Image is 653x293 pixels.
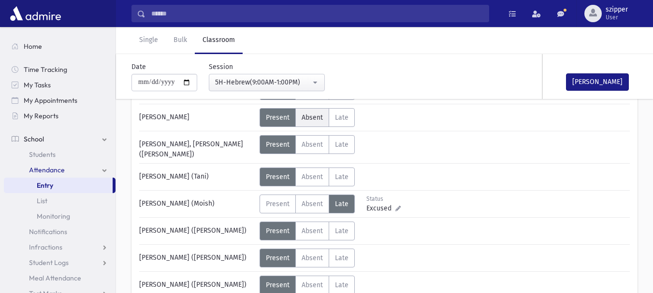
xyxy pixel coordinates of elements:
span: Absent [302,254,323,262]
span: Late [335,227,348,235]
img: AdmirePro [8,4,63,23]
span: Excused [366,203,395,213]
span: Late [335,173,348,181]
span: Attendance [29,166,65,174]
span: Late [335,140,348,149]
span: List [37,196,47,205]
label: Session [209,62,233,72]
span: Notifications [29,227,67,236]
span: Present [266,227,290,235]
div: AttTypes [260,195,355,213]
span: User [606,14,628,21]
span: szipper [606,6,628,14]
span: Present [266,281,290,289]
a: Monitoring [4,209,116,224]
a: Time Tracking [4,62,116,77]
a: Student Logs [4,255,116,270]
a: Bulk [166,27,195,54]
a: My Tasks [4,77,116,93]
a: Home [4,39,116,54]
span: Absent [302,281,323,289]
a: Students [4,147,116,162]
div: AttTypes [260,167,355,186]
span: Present [266,173,290,181]
span: School [24,135,44,143]
a: Classroom [195,27,243,54]
a: My Reports [4,108,116,124]
div: [PERSON_NAME] (Tani) [134,167,260,186]
span: Present [266,254,290,262]
a: School [4,131,116,147]
a: Single [131,27,166,54]
span: Meal Attendance [29,274,81,282]
div: [PERSON_NAME], [PERSON_NAME] ([PERSON_NAME]) [134,135,260,159]
span: Late [335,200,348,208]
a: Meal Attendance [4,270,116,286]
span: Absent [302,140,323,149]
span: Student Logs [29,258,69,267]
span: Entry [37,181,53,190]
div: 5H-Hebrew(9:00AM-1:00PM) [215,77,311,87]
span: Absent [302,173,323,181]
span: Time Tracking [24,65,67,74]
span: Home [24,42,42,51]
span: Present [266,200,290,208]
span: Absent [302,113,323,122]
label: Date [131,62,146,72]
input: Search [145,5,489,22]
div: [PERSON_NAME] [134,108,260,127]
span: Infractions [29,243,62,251]
div: [PERSON_NAME] ([PERSON_NAME]) [134,249,260,267]
a: My Appointments [4,93,116,108]
div: Status [366,195,409,203]
a: Attendance [4,162,116,178]
span: My Reports [24,112,58,120]
div: [PERSON_NAME] (Moish) [134,195,260,213]
div: AttTypes [260,222,355,240]
span: Absent [302,227,323,235]
span: Late [335,113,348,122]
span: Monitoring [37,212,70,221]
a: List [4,193,116,209]
a: Infractions [4,239,116,255]
span: Present [266,140,290,149]
div: AttTypes [260,249,355,267]
span: Absent [302,200,323,208]
button: [PERSON_NAME] [566,73,629,91]
div: AttTypes [260,135,355,154]
div: [PERSON_NAME] ([PERSON_NAME]) [134,222,260,240]
div: AttTypes [260,108,355,127]
button: 5H-Hebrew(9:00AM-1:00PM) [209,74,325,91]
a: Entry [4,178,113,193]
a: Notifications [4,224,116,239]
span: Students [29,150,56,159]
span: My Tasks [24,81,51,89]
span: Present [266,113,290,122]
span: My Appointments [24,96,77,105]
